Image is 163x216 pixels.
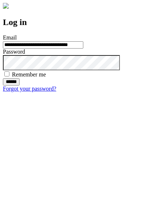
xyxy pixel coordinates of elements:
[12,71,46,78] label: Remember me
[3,3,9,9] img: logo-4e3dc11c47720685a147b03b5a06dd966a58ff35d612b21f08c02c0306f2b779.png
[3,17,160,27] h2: Log in
[3,86,56,92] a: Forgot your password?
[3,49,25,55] label: Password
[3,34,17,41] label: Email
